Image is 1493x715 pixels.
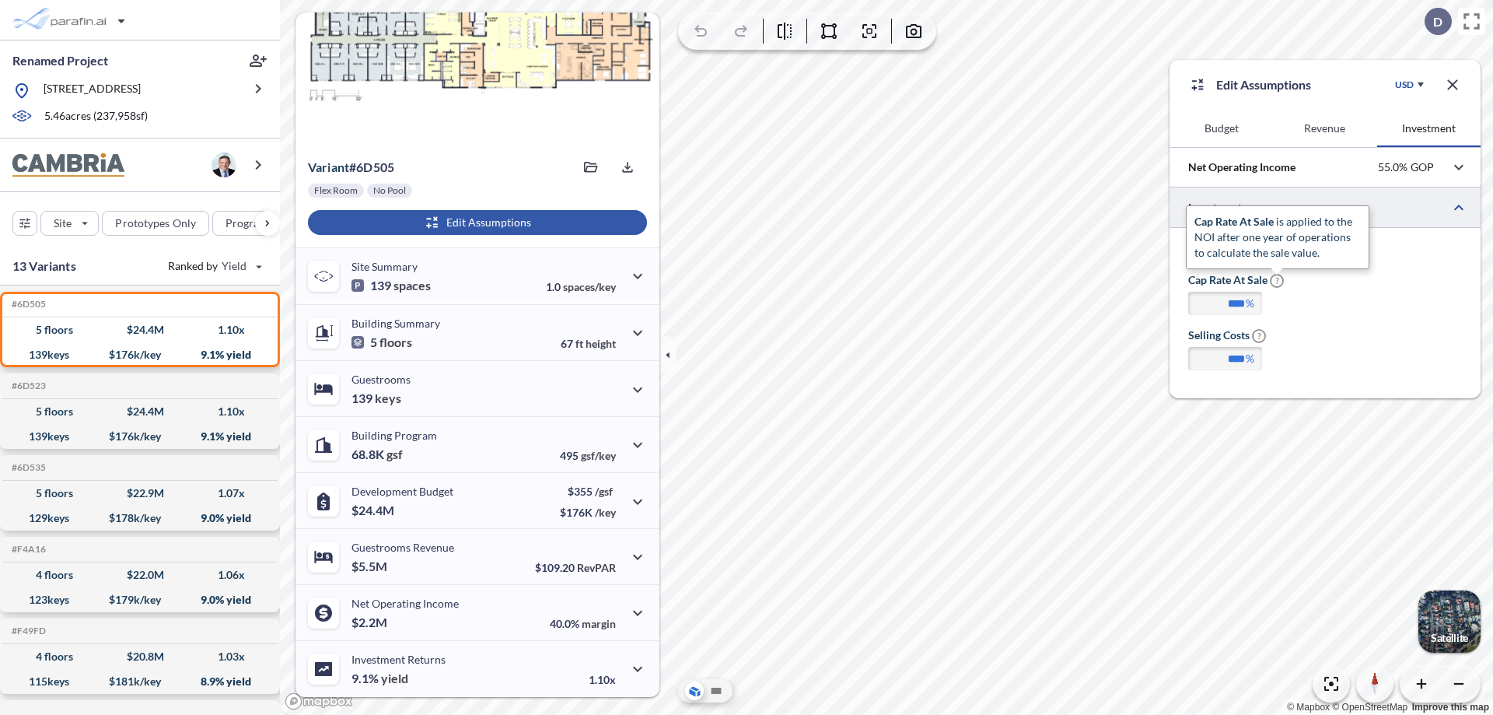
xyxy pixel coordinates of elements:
[1188,328,1266,343] label: Selling Costs
[351,541,454,554] p: Guestrooms Revenue
[546,280,616,293] p: 1.0
[351,559,390,574] p: $5.5M
[386,447,403,462] span: gsf
[1431,632,1468,644] p: Satellite
[1273,110,1376,147] button: Revenue
[373,184,406,197] p: No Pool
[1395,79,1414,91] div: USD
[707,682,726,700] button: Site Plan
[1418,591,1481,653] button: Switcher ImageSatellite
[1246,351,1254,366] label: %
[40,211,99,236] button: Site
[586,337,616,350] span: height
[1216,75,1311,94] p: Edit Assumptions
[561,337,616,350] p: 67
[115,216,196,231] p: Prototypes Only
[581,449,616,462] span: gsf/key
[595,485,613,498] span: /gsf
[285,692,353,710] a: Mapbox homepage
[12,153,124,177] img: BrandImage
[1418,591,1481,653] img: Switcher Image
[685,682,704,700] button: Aerial View
[1270,274,1284,288] span: ?
[595,506,616,519] span: /key
[12,52,108,69] p: Renamed Project
[351,671,408,686] p: 9.1%
[550,617,616,630] p: 40.0%
[1378,160,1434,174] p: 55.0% GOP
[308,159,349,174] span: Variant
[1252,329,1266,343] span: ?
[582,617,616,630] span: margin
[156,254,272,279] button: Ranked by Yield
[393,278,431,293] span: spaces
[1188,240,1462,256] h3: Investment
[535,561,616,574] p: $109.20
[379,335,412,350] span: floors
[9,380,46,391] h5: Click to copy the code
[381,671,408,686] span: yield
[1433,15,1442,29] p: D
[226,216,269,231] p: Program
[1332,702,1407,713] a: OpenStreetMap
[1246,296,1254,311] label: %
[351,335,412,350] p: 5
[351,260,418,273] p: Site Summary
[222,258,247,274] span: Yield
[44,108,148,125] p: 5.46 acres ( 237,958 sf)
[563,280,616,293] span: spaces/key
[9,462,46,473] h5: Click to copy the code
[351,503,397,518] p: $24.4M
[351,653,446,666] p: Investment Returns
[212,211,296,236] button: Program
[308,159,394,175] p: # 6d505
[351,485,453,498] p: Development Budget
[351,615,390,630] p: $2.2M
[375,391,401,406] span: keys
[9,626,46,636] h5: Click to copy the code
[212,152,236,177] img: user logo
[575,337,583,350] span: ft
[308,210,647,235] button: Edit Assumptions
[1287,702,1330,713] a: Mapbox
[560,485,616,498] p: $355
[12,257,76,275] p: 13 Variants
[44,81,141,100] p: [STREET_ADDRESS]
[1170,110,1273,147] button: Budget
[1412,702,1489,713] a: Improve this map
[351,429,437,442] p: Building Program
[351,278,431,293] p: 139
[351,391,401,406] p: 139
[1188,159,1295,175] p: Net Operating Income
[9,299,46,310] h5: Click to copy the code
[351,447,403,462] p: 68.8K
[9,544,46,555] h5: Click to copy the code
[314,184,358,197] p: Flex Room
[351,597,459,610] p: Net Operating Income
[351,317,440,330] p: Building Summary
[102,211,209,236] button: Prototypes Only
[589,673,616,686] p: 1.10x
[1188,272,1284,288] label: Cap Rate at Sale
[560,506,616,519] p: $176K
[560,449,616,462] p: 495
[1377,110,1481,147] button: Investment
[577,561,616,574] span: RevPAR
[351,373,411,386] p: Guestrooms
[54,216,72,231] p: Site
